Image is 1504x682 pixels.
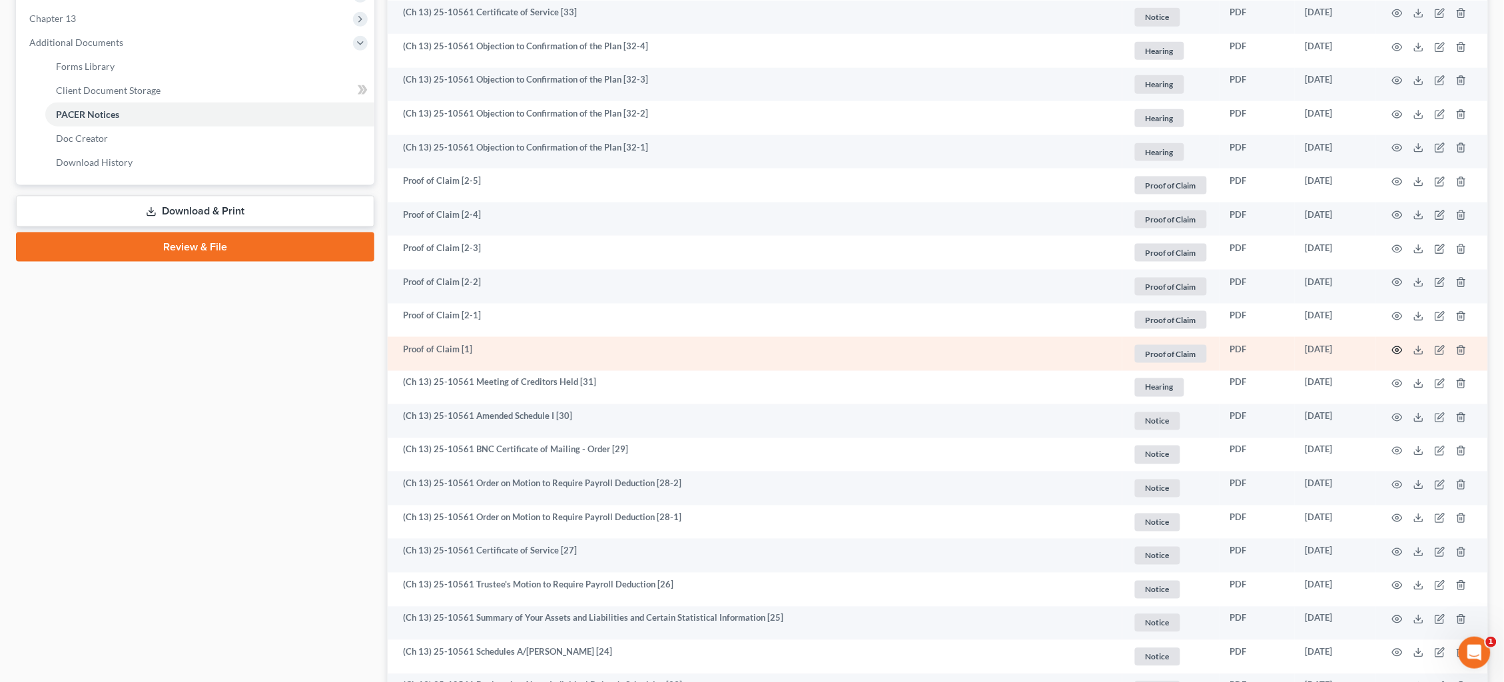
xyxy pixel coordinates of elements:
td: [DATE] [1295,135,1376,169]
td: (Ch 13) 25-10561 Amended Schedule I [30] [388,404,1123,438]
td: PDF [1220,34,1295,68]
a: Hearing [1133,73,1209,95]
td: PDF [1220,573,1295,607]
td: PDF [1220,404,1295,438]
td: [DATE] [1295,101,1376,135]
td: (Ch 13) 25-10561 Objection to Confirmation of the Plan [32-4] [388,34,1123,68]
a: Review & File [16,232,374,262]
td: [DATE] [1295,506,1376,539]
a: Hearing [1133,376,1209,398]
a: Hearing [1133,107,1209,129]
td: PDF [1220,135,1295,169]
span: Notice [1135,547,1180,565]
td: (Ch 13) 25-10561 Objection to Confirmation of the Plan [32-2] [388,101,1123,135]
a: Hearing [1133,141,1209,163]
td: (Ch 13) 25-10561 Certificate of Service [27] [388,539,1123,573]
td: [DATE] [1295,438,1376,472]
td: (Ch 13) 25-10561 Objection to Confirmation of the Plan [32-3] [388,68,1123,102]
td: (Ch 13) 25-10561 Schedules A/[PERSON_NAME] [24] [388,640,1123,674]
td: (Ch 13) 25-10561 Meeting of Creditors Held [31] [388,371,1123,405]
td: [DATE] [1295,607,1376,641]
td: (Ch 13) 25-10561 Objection to Confirmation of the Plan [32-1] [388,135,1123,169]
iframe: Intercom live chat [1459,637,1491,669]
td: Proof of Claim [1] [388,337,1123,371]
span: Hearing [1135,42,1184,60]
td: [DATE] [1295,68,1376,102]
td: (Ch 13) 25-10561 BNC Certificate of Mailing - Order [29] [388,438,1123,472]
a: Download & Print [16,196,374,227]
td: [DATE] [1295,640,1376,674]
span: Notice [1135,480,1180,498]
a: Notice [1133,612,1209,634]
td: PDF [1220,506,1295,539]
td: PDF [1220,607,1295,641]
td: Proof of Claim [2-4] [388,202,1123,236]
td: [DATE] [1295,337,1376,371]
span: Proof of Claim [1135,311,1207,329]
a: Proof of Claim [1133,174,1209,196]
td: (Ch 13) 25-10561 Certificate of Service [33] [388,1,1123,35]
span: Forms Library [56,61,115,72]
span: Doc Creator [56,133,108,144]
td: [DATE] [1295,573,1376,607]
a: Notice [1133,410,1209,432]
a: Doc Creator [45,127,374,151]
span: Download History [56,157,133,168]
a: Proof of Claim [1133,208,1209,230]
a: Proof of Claim [1133,343,1209,365]
td: (Ch 13) 25-10561 Summary of Your Assets and Liabilities and Certain Statistical Information [25] [388,607,1123,641]
td: [DATE] [1295,202,1376,236]
a: Hearing [1133,40,1209,62]
td: PDF [1220,270,1295,304]
td: (Ch 13) 25-10561 Trustee's Motion to Require Payroll Deduction [26] [388,573,1123,607]
td: PDF [1220,472,1295,506]
td: PDF [1220,169,1295,202]
span: PACER Notices [56,109,119,120]
span: Notice [1135,8,1180,26]
td: PDF [1220,236,1295,270]
span: Additional Documents [29,37,123,48]
span: Proof of Claim [1135,210,1207,228]
td: PDF [1220,202,1295,236]
td: PDF [1220,640,1295,674]
td: PDF [1220,371,1295,405]
td: (Ch 13) 25-10561 Order on Motion to Require Payroll Deduction [28-2] [388,472,1123,506]
td: PDF [1220,438,1295,472]
span: Proof of Claim [1135,345,1207,363]
span: Proof of Claim [1135,176,1207,194]
td: (Ch 13) 25-10561 Order on Motion to Require Payroll Deduction [28-1] [388,506,1123,539]
a: Forms Library [45,55,374,79]
span: Notice [1135,614,1180,632]
a: Notice [1133,545,1209,567]
td: PDF [1220,539,1295,573]
a: Notice [1133,478,1209,500]
a: Proof of Claim [1133,276,1209,298]
span: Notice [1135,446,1180,464]
a: Notice [1133,6,1209,28]
a: Proof of Claim [1133,242,1209,264]
a: Notice [1133,444,1209,466]
td: [DATE] [1295,236,1376,270]
td: PDF [1220,68,1295,102]
td: [DATE] [1295,34,1376,68]
a: PACER Notices [45,103,374,127]
a: Download History [45,151,374,174]
span: Client Document Storage [56,85,161,96]
td: Proof of Claim [2-2] [388,270,1123,304]
td: [DATE] [1295,371,1376,405]
td: PDF [1220,337,1295,371]
span: Proof of Claim [1135,278,1207,296]
td: [DATE] [1295,169,1376,202]
td: Proof of Claim [2-5] [388,169,1123,202]
span: Notice [1135,513,1180,531]
a: Notice [1133,579,1209,601]
span: Hearing [1135,75,1184,93]
a: Client Document Storage [45,79,374,103]
span: Notice [1135,412,1180,430]
span: Chapter 13 [29,13,76,24]
td: [DATE] [1295,270,1376,304]
span: Notice [1135,648,1180,666]
td: PDF [1220,304,1295,338]
td: [DATE] [1295,1,1376,35]
td: [DATE] [1295,404,1376,438]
